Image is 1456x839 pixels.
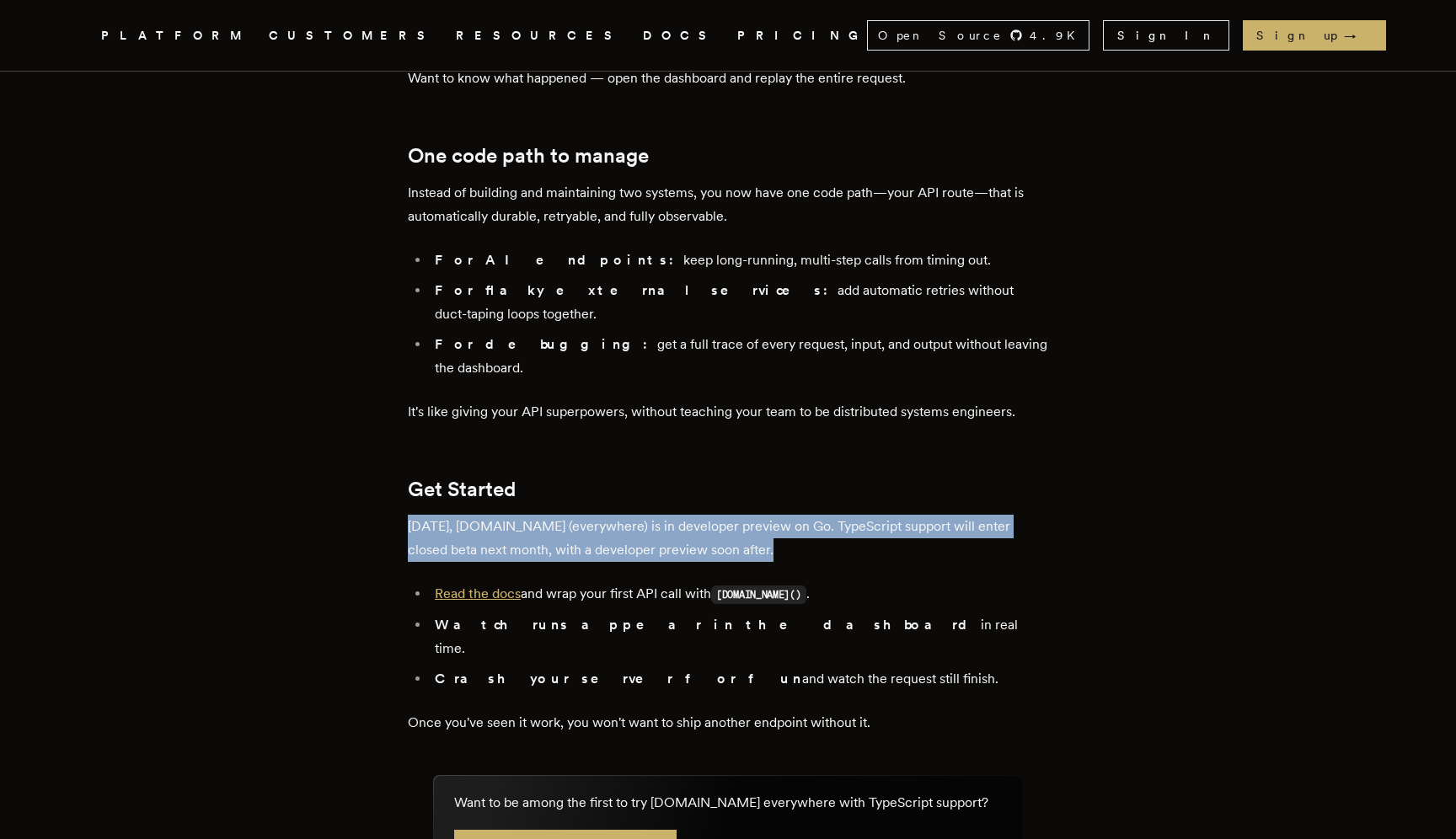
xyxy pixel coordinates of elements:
[711,585,806,604] code: [DOMAIN_NAME]()
[430,613,1048,660] li: in real time.
[408,144,1048,168] h2: One code path to manage
[435,336,657,352] strong: For debugging:
[454,793,988,813] p: Want to be among the first to try [DOMAIN_NAME] everywhere with TypeScript support?
[408,67,1048,90] p: Want to know what happened — open the dashboard and replay the entire request.
[408,515,1048,562] p: [DATE], [DOMAIN_NAME] (everywhere) is in developer preview on Go. TypeScript support will enter c...
[430,248,1048,272] li: keep long-running, multi-step calls from timing out.
[408,400,1048,424] p: It's like giving your API superpowers, without teaching your team to be distributed systems engin...
[408,181,1048,228] p: Instead of building and maintaining two systems, you now have one code path—your API route—that i...
[737,25,867,46] a: PRICING
[1103,20,1229,51] a: Sign In
[435,617,981,633] strong: Watch runs appear in the dashboard
[435,252,683,268] strong: For AI endpoints:
[435,671,802,687] strong: Crash your server for fun
[1243,20,1386,51] a: Sign up
[456,25,623,46] button: RESOURCES
[101,25,249,46] button: PLATFORM
[430,582,1048,607] li: and wrap your first API call with .
[435,585,521,601] a: Read the docs
[430,667,1048,691] li: and watch the request still finish.
[430,279,1048,326] li: add automatic retries without duct-taping loops together.
[878,27,1003,44] span: Open Source
[430,333,1048,380] li: get a full trace of every request, input, and output without leaving the dashboard.
[1344,27,1373,44] span: →
[408,478,1048,501] h2: Get Started
[435,282,838,298] strong: For flaky external services:
[269,25,436,46] a: CUSTOMERS
[408,711,1048,735] p: Once you've seen it work, you won't want to ship another endpoint without it.
[643,25,717,46] a: DOCS
[1030,27,1085,44] span: 4.9 K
